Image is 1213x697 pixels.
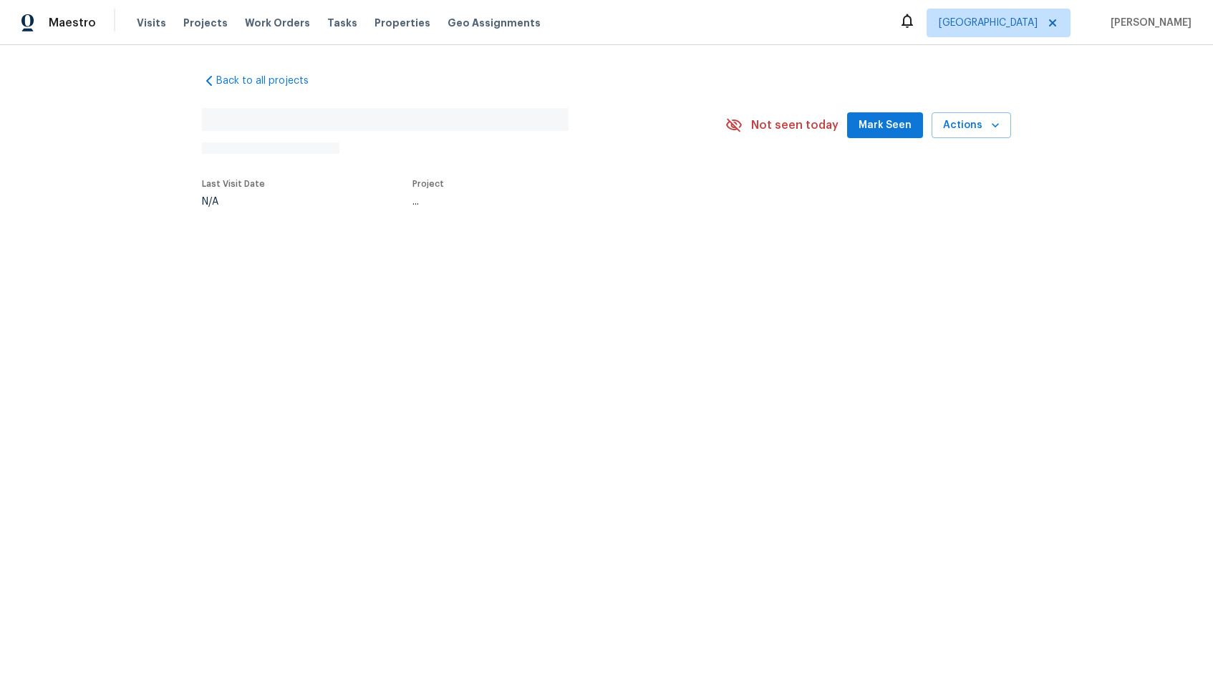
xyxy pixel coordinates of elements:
div: ... [412,197,687,207]
span: Project [412,180,444,188]
span: Last Visit Date [202,180,265,188]
span: [PERSON_NAME] [1105,16,1192,30]
span: Mark Seen [859,117,912,135]
div: N/A [202,197,265,207]
span: Properties [374,16,430,30]
button: Actions [932,112,1011,139]
span: Work Orders [245,16,310,30]
span: Not seen today [751,118,839,132]
span: Maestro [49,16,96,30]
span: Visits [137,16,166,30]
span: Actions [943,117,1000,135]
a: Back to all projects [202,74,339,88]
span: Tasks [327,18,357,28]
span: [GEOGRAPHIC_DATA] [939,16,1038,30]
button: Mark Seen [847,112,923,139]
span: Projects [183,16,228,30]
span: Geo Assignments [448,16,541,30]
